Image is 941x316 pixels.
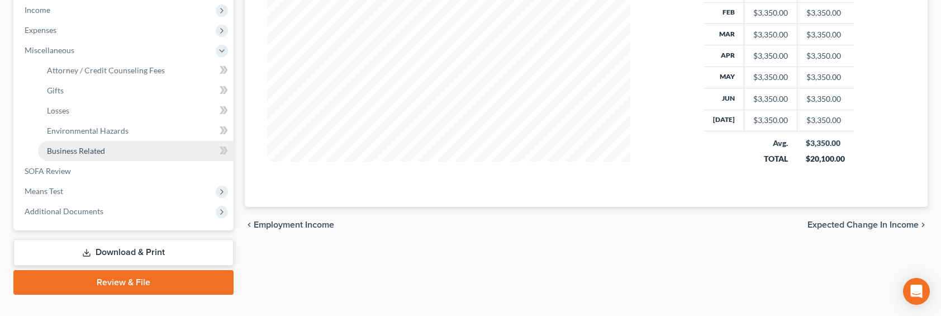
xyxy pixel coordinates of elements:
div: TOTAL [753,153,788,164]
span: Gifts [47,86,64,95]
div: $3,350.00 [753,93,788,105]
span: SOFA Review [25,166,71,176]
th: Jun [704,88,744,110]
td: $3,350.00 [797,2,854,23]
div: Avg. [753,138,788,149]
a: Business Related [38,141,234,161]
span: Business Related [47,146,105,155]
div: $3,350.00 [753,50,788,62]
div: $20,100.00 [806,153,845,164]
span: Expenses [25,25,56,35]
th: Feb [704,2,744,23]
button: Expected Change in Income chevron_right [807,220,928,229]
button: chevron_left Employment Income [245,220,334,229]
span: Means Test [25,186,63,196]
div: Open Intercom Messenger [903,278,930,305]
td: $3,350.00 [797,110,854,131]
span: Employment Income [254,220,334,229]
a: SOFA Review [16,161,234,181]
td: $3,350.00 [797,23,854,45]
div: $3,350.00 [753,115,788,126]
span: Attorney / Credit Counseling Fees [47,65,165,75]
td: $3,350.00 [797,88,854,110]
span: Additional Documents [25,206,103,216]
th: May [704,67,744,88]
div: $3,350.00 [806,138,845,149]
a: Losses [38,101,234,121]
i: chevron_right [919,220,928,229]
div: $3,350.00 [753,29,788,40]
th: Apr [704,45,744,67]
a: Attorney / Credit Counseling Fees [38,60,234,81]
a: Review & File [13,270,234,295]
td: $3,350.00 [797,67,854,88]
span: Miscellaneous [25,45,74,55]
span: Income [25,5,50,15]
a: Download & Print [13,239,234,266]
span: Expected Change in Income [807,220,919,229]
th: Mar [704,23,744,45]
div: $3,350.00 [753,72,788,83]
td: $3,350.00 [797,45,854,67]
th: [DATE] [704,110,744,131]
a: Gifts [38,81,234,101]
span: Losses [47,106,69,115]
span: Environmental Hazards [47,126,129,135]
div: $3,350.00 [753,7,788,18]
i: chevron_left [245,220,254,229]
a: Environmental Hazards [38,121,234,141]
